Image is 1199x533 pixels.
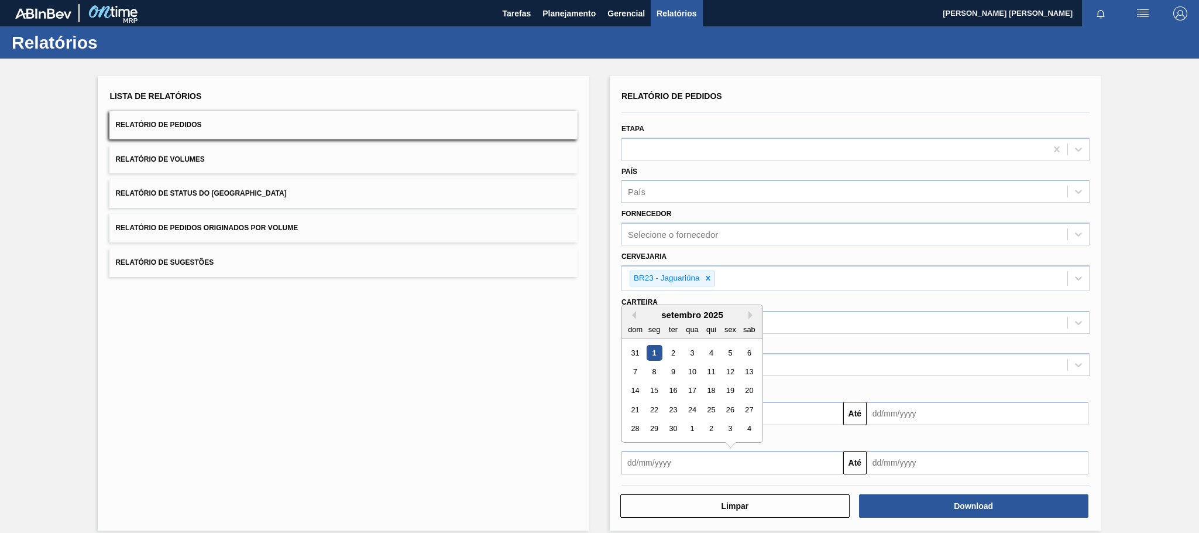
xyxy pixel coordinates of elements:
[621,168,637,176] label: País
[621,125,644,133] label: Etapa
[622,310,762,320] div: setembro 2025
[542,6,596,20] span: Planejamento
[628,187,645,197] div: País
[684,402,700,418] div: Choose quarta-feira, 24 de setembro de 2025
[722,364,738,380] div: Choose sexta-feira, 12 de setembro de 2025
[627,364,643,380] div: Choose domingo, 7 de setembro de 2025
[647,322,662,337] div: seg
[628,230,718,240] div: Selecione o fornecedor
[741,322,757,337] div: sab
[607,6,645,20] span: Gerencial
[722,421,738,437] div: Choose sexta-feira, 3 de outubro de 2025
[665,345,681,361] div: Choose terça-feira, 2 de setembro de 2025
[703,421,719,437] div: Choose quinta-feira, 2 de outubro de 2025
[843,402,867,425] button: Até
[627,322,643,337] div: dom
[109,179,578,208] button: Relatório de Status do [GEOGRAPHIC_DATA]
[741,402,757,418] div: Choose sábado, 27 de setembro de 2025
[703,402,719,418] div: Choose quinta-feira, 25 de setembro de 2025
[647,402,662,418] div: Choose segunda-feira, 22 de setembro de 2025
[109,248,578,277] button: Relatório de Sugestões
[741,421,757,437] div: Choose sábado, 4 de outubro de 2025
[1173,6,1187,20] img: Logout
[665,383,681,399] div: Choose terça-feira, 16 de setembro de 2025
[630,271,702,286] div: BR23 - Jaguariúna
[684,364,700,380] div: Choose quarta-feira, 10 de setembro de 2025
[647,383,662,399] div: Choose segunda-feira, 15 de setembro de 2025
[741,383,757,399] div: Choose sábado, 20 de setembro de 2025
[502,6,531,20] span: Tarefas
[115,121,201,129] span: Relatório de Pedidos
[1082,5,1119,22] button: Notificações
[665,322,681,337] div: ter
[621,210,671,218] label: Fornecedor
[657,6,696,20] span: Relatórios
[109,111,578,139] button: Relatório de Pedidos
[115,155,204,163] span: Relatório de Volumes
[703,345,719,361] div: Choose quinta-feira, 4 de setembro de 2025
[621,451,843,474] input: dd/mm/yyyy
[703,322,719,337] div: qui
[647,345,662,361] div: Choose segunda-feira, 1 de setembro de 2025
[843,451,867,474] button: Até
[12,36,219,49] h1: Relatórios
[626,343,758,438] div: month 2025-09
[665,421,681,437] div: Choose terça-feira, 30 de setembro de 2025
[684,345,700,361] div: Choose quarta-feira, 3 de setembro de 2025
[647,421,662,437] div: Choose segunda-feira, 29 de setembro de 2025
[115,258,214,266] span: Relatório de Sugestões
[722,383,738,399] div: Choose sexta-feira, 19 de setembro de 2025
[621,91,722,101] span: Relatório de Pedidos
[115,189,286,197] span: Relatório de Status do [GEOGRAPHIC_DATA]
[621,252,667,261] label: Cervejaria
[665,364,681,380] div: Choose terça-feira, 9 de setembro de 2025
[867,451,1088,474] input: dd/mm/yyyy
[647,364,662,380] div: Choose segunda-feira, 8 de setembro de 2025
[627,383,643,399] div: Choose domingo, 14 de setembro de 2025
[684,383,700,399] div: Choose quarta-feira, 17 de setembro de 2025
[1136,6,1150,20] img: userActions
[627,402,643,418] div: Choose domingo, 21 de setembro de 2025
[867,402,1088,425] input: dd/mm/yyyy
[684,421,700,437] div: Choose quarta-feira, 1 de outubro de 2025
[109,214,578,242] button: Relatório de Pedidos Originados por Volume
[741,364,757,380] div: Choose sábado, 13 de setembro de 2025
[627,345,643,361] div: Choose domingo, 31 de agosto de 2025
[722,345,738,361] div: Choose sexta-feira, 5 de setembro de 2025
[665,402,681,418] div: Choose terça-feira, 23 de setembro de 2025
[620,494,850,518] button: Limpar
[722,402,738,418] div: Choose sexta-feira, 26 de setembro de 2025
[722,322,738,337] div: sex
[627,421,643,437] div: Choose domingo, 28 de setembro de 2025
[859,494,1088,518] button: Download
[703,364,719,380] div: Choose quinta-feira, 11 de setembro de 2025
[15,8,71,19] img: TNhmsLtSVTkK8tSr43FrP2fwEKptu5GPRR3wAAAABJRU5ErkJggg==
[115,224,298,232] span: Relatório de Pedidos Originados por Volume
[109,145,578,174] button: Relatório de Volumes
[684,322,700,337] div: qua
[621,298,658,306] label: Carteira
[109,91,201,101] span: Lista de Relatórios
[703,383,719,399] div: Choose quinta-feira, 18 de setembro de 2025
[748,311,757,319] button: Next Month
[741,345,757,361] div: Choose sábado, 6 de setembro de 2025
[628,311,636,319] button: Previous Month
